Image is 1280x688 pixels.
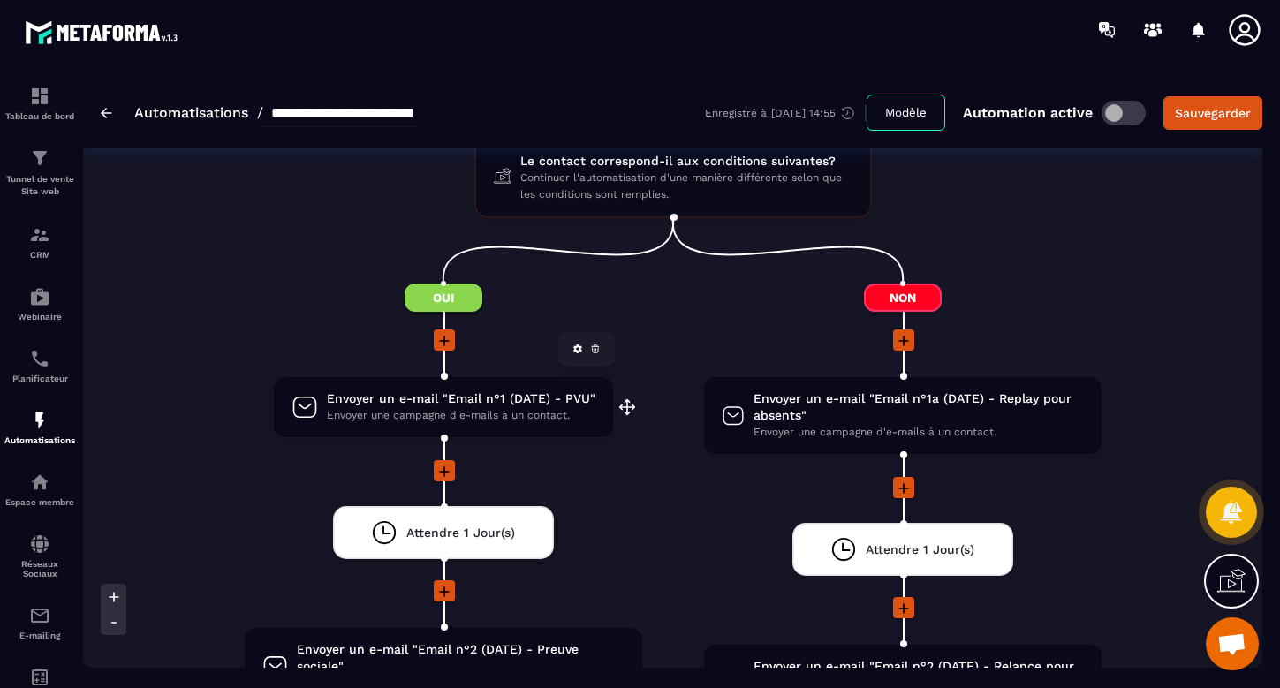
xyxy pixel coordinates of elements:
p: Automatisations [4,435,75,445]
a: schedulerschedulerPlanificateur [4,335,75,397]
div: Ouvrir le chat [1206,617,1259,670]
a: formationformationTableau de bord [4,72,75,134]
button: Modèle [867,95,945,131]
p: Tunnel de vente Site web [4,173,75,198]
span: Non [864,284,942,312]
a: formationformationTunnel de vente Site web [4,134,75,211]
span: Envoyer une campagne d'e-mails à un contact. [327,407,595,424]
p: Tableau de bord [4,111,75,121]
p: Webinaire [4,312,75,321]
span: / [257,104,263,121]
span: Envoyer un e-mail "Email n°1 (DATE) - PVU" [327,390,595,407]
span: Envoyer un e-mail "Email n°2 (DATE) - Preuve sociale" [297,641,625,675]
img: accountant [29,667,50,688]
img: email [29,605,50,626]
span: Envoyer une campagne d'e-mails à un contact. [754,424,1084,441]
span: Continuer l'automatisation d'une manière différente selon que les conditions sont remplies. [520,170,852,203]
button: Sauvegarder [1163,96,1262,130]
img: automations [29,286,50,307]
p: Réseaux Sociaux [4,559,75,578]
img: automations [29,472,50,493]
img: social-network [29,533,50,555]
img: automations [29,410,50,431]
a: automationsautomationsWebinaire [4,273,75,335]
img: logo [25,16,184,49]
div: Enregistré à [705,105,867,121]
a: automationsautomationsEspace membre [4,458,75,520]
a: emailemailE-mailing [4,592,75,654]
p: Espace membre [4,497,75,507]
img: formation [29,86,50,107]
span: Attendre 1 Jour(s) [866,541,974,558]
p: CRM [4,250,75,260]
img: scheduler [29,348,50,369]
a: automationsautomationsAutomatisations [4,397,75,458]
p: E-mailing [4,631,75,640]
span: Attendre 1 Jour(s) [406,525,515,541]
img: formation [29,147,50,169]
img: formation [29,224,50,246]
a: formationformationCRM [4,211,75,273]
img: arrow [101,108,112,118]
p: Planificateur [4,374,75,383]
a: Automatisations [134,104,248,121]
span: Envoyer un e-mail "Email n°1a (DATE) - Replay pour absents" [754,390,1084,424]
p: [DATE] 14:55 [771,107,836,119]
a: social-networksocial-networkRéseaux Sociaux [4,520,75,592]
span: Oui [405,284,482,312]
span: Le contact correspond-il aux conditions suivantes? [520,153,852,170]
div: Sauvegarder [1175,104,1251,122]
p: Automation active [963,104,1093,121]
